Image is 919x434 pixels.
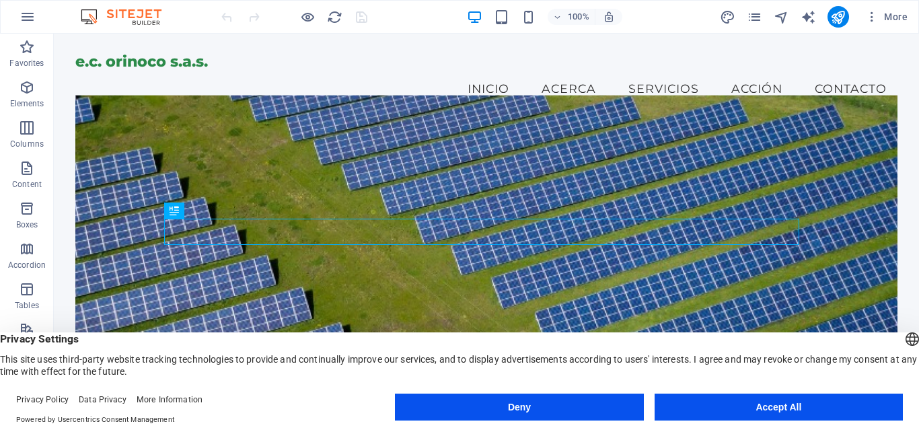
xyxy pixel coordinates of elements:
[720,9,736,25] button: design
[10,98,44,109] p: Elements
[15,300,39,311] p: Tables
[720,9,735,25] i: Design (Ctrl+Alt+Y)
[8,260,46,270] p: Accordion
[603,11,615,23] i: On resize automatically adjust zoom level to fit chosen device.
[801,9,816,25] i: AI Writer
[9,58,44,69] p: Favorites
[299,9,316,25] button: Click here to leave preview mode and continue editing
[327,9,342,25] i: Reload page
[16,219,38,230] p: Boxes
[77,9,178,25] img: Editor Logo
[801,9,817,25] button: text_generator
[326,9,342,25] button: reload
[10,139,44,149] p: Columns
[865,10,908,24] span: More
[774,9,790,25] button: navigator
[568,9,589,25] h6: 100%
[747,9,762,25] i: Pages (Ctrl+Alt+S)
[12,179,42,190] p: Content
[830,9,846,25] i: Publish
[548,9,595,25] button: 100%
[747,9,763,25] button: pages
[828,6,849,28] button: publish
[860,6,913,28] button: More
